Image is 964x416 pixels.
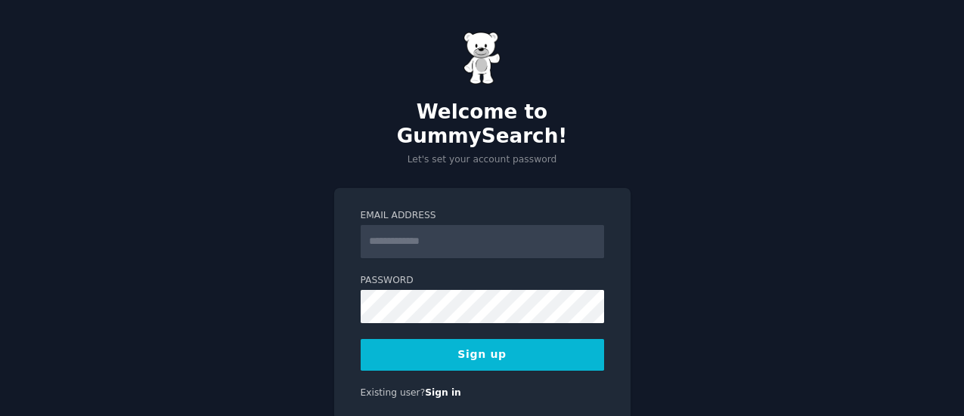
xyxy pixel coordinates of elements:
p: Let's set your account password [334,153,631,167]
button: Sign up [361,339,604,371]
label: Password [361,274,604,288]
a: Sign in [425,387,461,398]
h2: Welcome to GummySearch! [334,100,631,148]
label: Email Address [361,209,604,223]
img: Gummy Bear [463,32,501,85]
span: Existing user? [361,387,426,398]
